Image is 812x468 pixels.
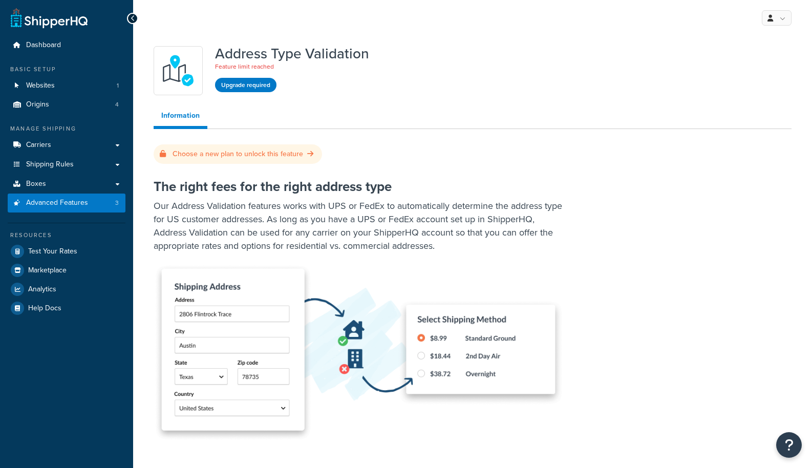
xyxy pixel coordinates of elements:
[215,78,276,92] button: Upgrade required
[28,266,67,275] span: Marketplace
[8,242,125,261] a: Test Your Rates
[26,100,49,109] span: Origins
[115,199,119,207] span: 3
[160,53,196,89] img: kIG8fy0lQAAAABJRU5ErkJggg==
[8,95,125,114] li: Origins
[28,247,77,256] span: Test Your Rates
[154,199,563,252] p: Our Address Validation features works with UPS or FedEx to automatically determine the address ty...
[26,160,74,169] span: Shipping Rules
[8,231,125,240] div: Resources
[8,261,125,280] a: Marketplace
[8,280,125,299] a: Analytics
[8,194,125,212] li: Advanced Features
[26,141,51,150] span: Carriers
[26,180,46,188] span: Boxes
[8,136,125,155] a: Carriers
[8,175,125,194] a: Boxes
[28,304,61,313] span: Help Docs
[8,155,125,174] a: Shipping Rules
[8,36,125,55] a: Dashboard
[154,105,207,129] a: Information
[215,61,369,72] p: Feature limit reached
[28,285,56,294] span: Analytics
[8,124,125,133] div: Manage Shipping
[26,199,88,207] span: Advanced Features
[8,76,125,95] a: Websites1
[115,100,119,109] span: 4
[26,41,61,50] span: Dashboard
[154,179,761,194] h2: The right fees for the right address type
[8,76,125,95] li: Websites
[776,432,802,458] button: Open Resource Center
[154,265,563,440] img: Dynamic Address Lookup
[8,95,125,114] a: Origins4
[8,299,125,317] a: Help Docs
[8,194,125,212] a: Advanced Features3
[215,46,369,61] h1: Address Type Validation
[160,148,316,159] a: Choose a new plan to unlock this feature
[117,81,119,90] span: 1
[8,65,125,74] div: Basic Setup
[26,81,55,90] span: Websites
